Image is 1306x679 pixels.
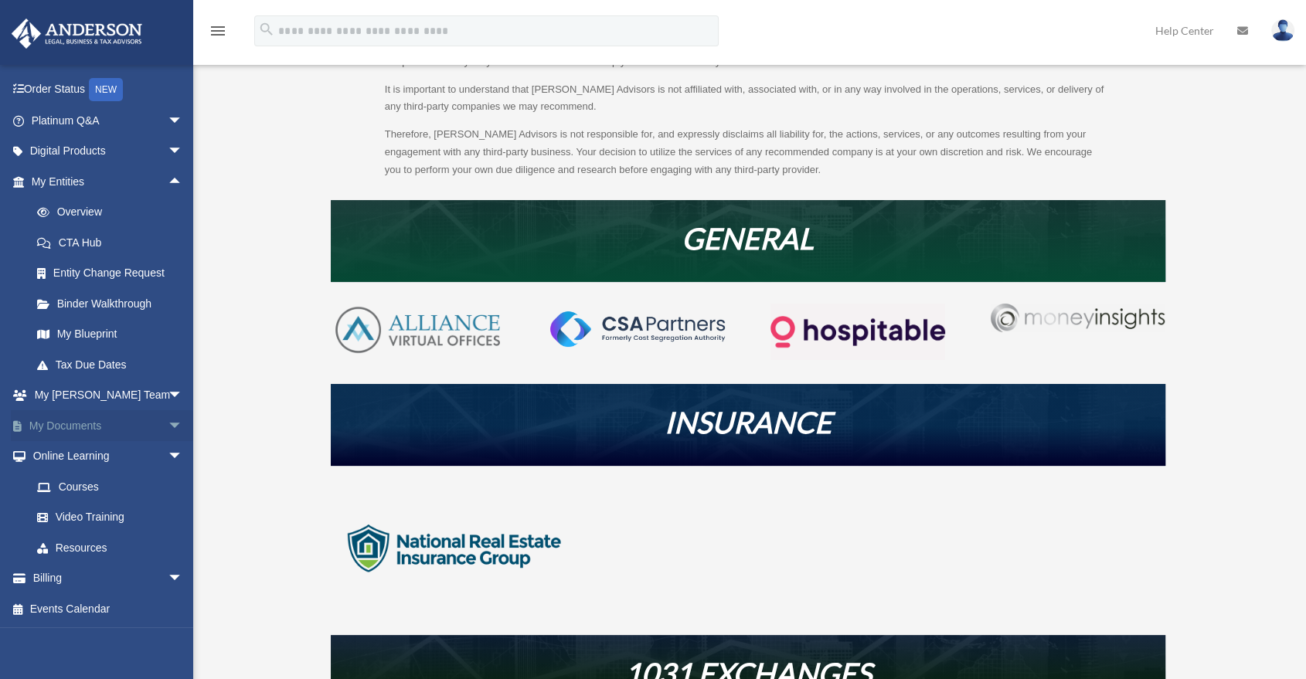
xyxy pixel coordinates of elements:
p: Therefore, [PERSON_NAME] Advisors is not responsible for, and expressly disclaims all liability f... [385,126,1111,178]
em: GENERAL [682,220,814,256]
a: Digital Productsarrow_drop_down [11,136,206,167]
span: arrow_drop_down [168,136,199,168]
a: Resources [22,532,199,563]
a: Tax Due Dates [22,349,206,380]
div: NEW [89,78,123,101]
a: Order StatusNEW [11,74,206,106]
a: Binder Walkthrough [22,288,206,319]
a: My Entitiesarrow_drop_up [11,166,206,197]
a: Video Training [22,502,206,533]
img: AVO-logo-1-color [331,304,505,356]
a: My Blueprint [22,319,206,350]
img: User Pic [1271,19,1294,42]
span: arrow_drop_down [168,441,199,473]
a: Billingarrow_drop_down [11,563,206,594]
img: Logo-transparent-dark [770,304,944,360]
a: Courses [22,471,206,502]
img: Money-Insights-Logo-Silver NEW [991,304,1165,332]
a: My [PERSON_NAME] Teamarrow_drop_down [11,380,206,411]
em: INSURANCE [665,404,832,440]
img: CSA-partners-Formerly-Cost-Segregation-Authority [550,311,724,347]
span: arrow_drop_down [168,563,199,595]
a: CTA Hub [22,227,206,258]
span: arrow_drop_down [168,410,199,442]
span: arrow_drop_up [168,166,199,198]
a: Entity Change Request [22,258,206,289]
img: logo-nreig [331,487,578,610]
span: arrow_drop_down [168,105,199,137]
a: My Documentsarrow_drop_down [11,410,206,441]
a: Online Learningarrow_drop_down [11,441,206,472]
a: Events Calendar [11,593,206,624]
a: Platinum Q&Aarrow_drop_down [11,105,206,136]
span: arrow_drop_down [168,380,199,412]
a: Overview [22,197,206,228]
img: Anderson Advisors Platinum Portal [7,19,147,49]
p: It is important to understand that [PERSON_NAME] Advisors is not affiliated with, associated with... [385,81,1111,127]
i: search [258,21,275,38]
i: menu [209,22,227,40]
a: menu [209,27,227,40]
